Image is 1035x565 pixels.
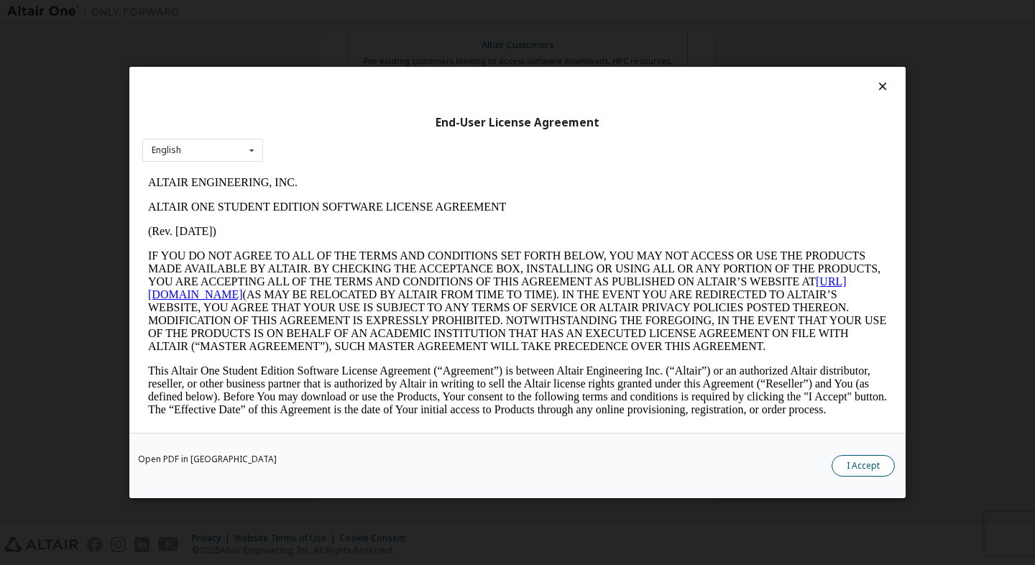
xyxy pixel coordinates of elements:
p: (Rev. [DATE]) [6,55,745,68]
a: Open PDF in [GEOGRAPHIC_DATA] [138,455,277,464]
div: End-User License Agreement [142,116,893,130]
div: English [152,146,181,155]
p: ALTAIR ONE STUDENT EDITION SOFTWARE LICENSE AGREEMENT [6,30,745,43]
button: I Accept [832,455,895,477]
a: [URL][DOMAIN_NAME] [6,105,704,130]
p: This Altair One Student Edition Software License Agreement (“Agreement”) is between Altair Engine... [6,194,745,246]
p: ALTAIR ENGINEERING, INC. [6,6,745,19]
p: IF YOU DO NOT AGREE TO ALL OF THE TERMS AND CONDITIONS SET FORTH BELOW, YOU MAY NOT ACCESS OR USE... [6,79,745,183]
